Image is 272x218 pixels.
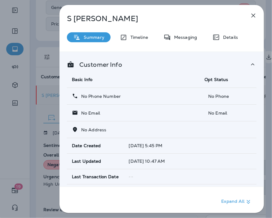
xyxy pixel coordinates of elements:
p: Messaging [171,35,197,40]
p: Timeline [127,35,148,40]
p: No Address [78,127,106,132]
span: Date Created [72,143,101,148]
button: Expand All [219,196,255,207]
p: Summary [81,35,104,40]
p: No Phone Number [78,94,121,99]
p: S [PERSON_NAME] [67,14,236,23]
p: No Email [204,111,252,116]
span: Opt Status [204,77,228,82]
span: Last Transaction Date [72,174,119,179]
span: Basic Info [72,77,92,82]
span: -- [129,174,133,179]
p: Expand All [222,198,252,206]
p: Details [220,35,238,40]
span: [DATE] 5:45 PM [129,143,163,148]
p: Customer Info [74,62,122,67]
p: No Phone [204,94,252,99]
span: [DATE] 10:47 AM [129,158,165,164]
span: Last Updated [72,159,101,164]
p: No Email [78,111,100,116]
